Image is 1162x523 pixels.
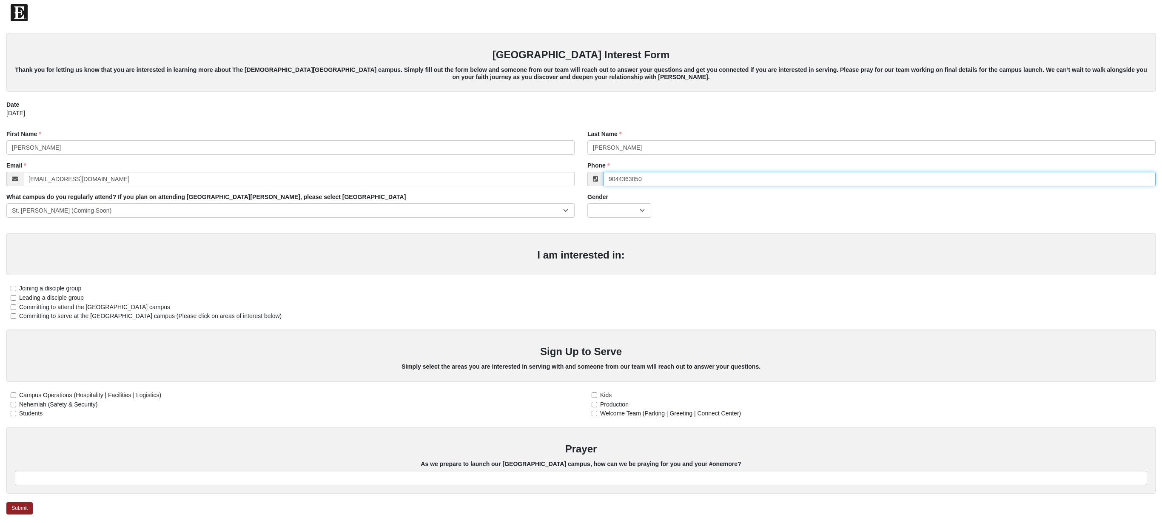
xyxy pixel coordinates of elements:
span: Committing to attend the [GEOGRAPHIC_DATA] campus [19,304,170,310]
h5: Thank you for letting us know that you are interested in learning more about The [DEMOGRAPHIC_DAT... [15,66,1147,81]
span: Nehemiah (Safety & Security) [19,401,97,408]
input: Committing to serve at the [GEOGRAPHIC_DATA] campus (Please click on areas of interest below) [11,313,16,319]
h3: Sign Up to Serve [15,346,1147,358]
label: Email [6,161,26,170]
h3: Prayer [15,443,1147,455]
span: Students [19,410,43,417]
label: Gender [587,193,608,201]
span: Production [600,401,629,408]
a: Submit [6,502,33,514]
h3: [GEOGRAPHIC_DATA] Interest Form [15,49,1147,61]
input: Campus Operations (Hospitality | Facilities | Logistics) [11,392,16,398]
input: Kids [592,392,597,398]
span: The [DEMOGRAPHIC_DATA] of Eleven22 [30,9,149,17]
label: First Name [6,130,41,138]
label: Phone [587,161,610,170]
span: Leading a disciple group [19,294,84,301]
input: Leading a disciple group [11,295,16,301]
input: Joining a disciple group [11,286,16,291]
img: Eleven22 logo [11,4,28,21]
h3: I am interested in: [15,249,1147,261]
span: Joining a disciple group [19,285,81,292]
h5: As we prepare to launch our [GEOGRAPHIC_DATA] campus, how can we be praying for you and your #one... [15,460,1147,468]
span: Kids [600,392,612,398]
label: What campus do you regularly attend? If you plan on attending [GEOGRAPHIC_DATA][PERSON_NAME], ple... [6,193,406,201]
input: Production [592,402,597,407]
div: [DATE] [6,109,1156,123]
input: Students [11,411,16,416]
h5: Simply select the areas you are interested in serving with and someone from our team will reach o... [15,363,1147,370]
input: Nehemiah (Safety & Security) [11,402,16,407]
label: Date [6,100,19,109]
input: Committing to attend the [GEOGRAPHIC_DATA] campus [11,304,16,310]
span: Welcome Team (Parking | Greeting | Connect Center) [600,410,741,417]
input: Welcome Team (Parking | Greeting | Connect Center) [592,411,597,416]
label: Last Name [587,130,622,138]
span: Campus Operations (Hospitality | Facilities | Logistics) [19,392,161,398]
span: Committing to serve at the [GEOGRAPHIC_DATA] campus (Please click on areas of interest below) [19,313,282,319]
